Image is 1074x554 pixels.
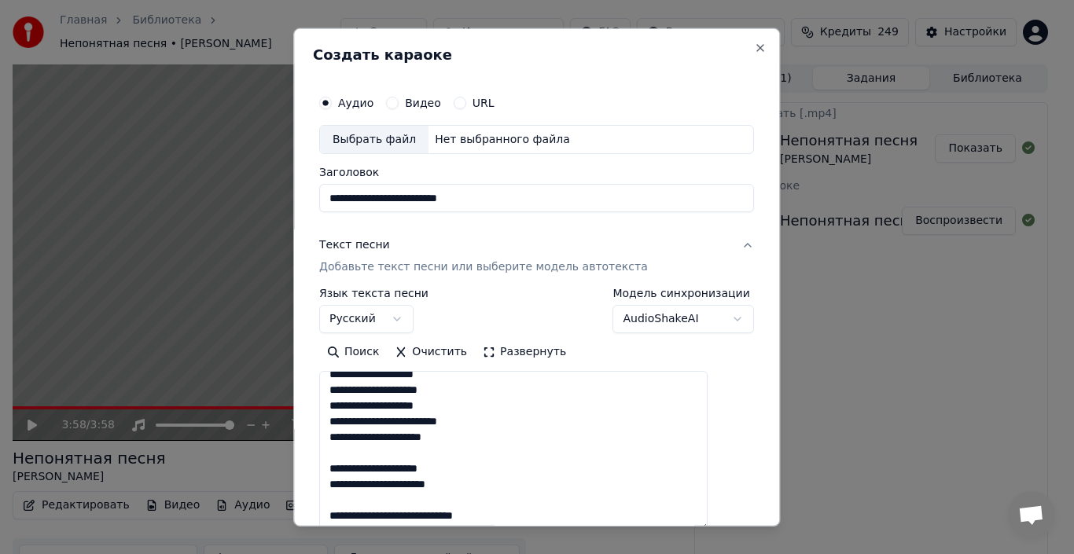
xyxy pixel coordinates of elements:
label: URL [473,97,495,108]
p: Добавьте текст песни или выберите модель автотекста [319,259,648,275]
button: Очистить [388,339,476,365]
div: Нет выбранного файла [428,131,576,147]
button: Поиск [319,339,387,365]
label: Модель синхронизации [613,288,755,299]
label: Аудио [338,97,373,108]
h2: Создать караоке [313,47,760,61]
label: Заголовок [319,167,754,178]
div: Текст песниДобавьте текст песни или выберите модель автотекста [319,288,754,544]
button: Текст песниДобавьте текст песни или выберите модель автотекста [319,225,754,288]
div: Выбрать файл [320,125,428,153]
label: Язык текста песни [319,288,428,299]
button: Развернуть [475,339,574,365]
label: Видео [405,97,441,108]
div: Текст песни [319,237,390,253]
